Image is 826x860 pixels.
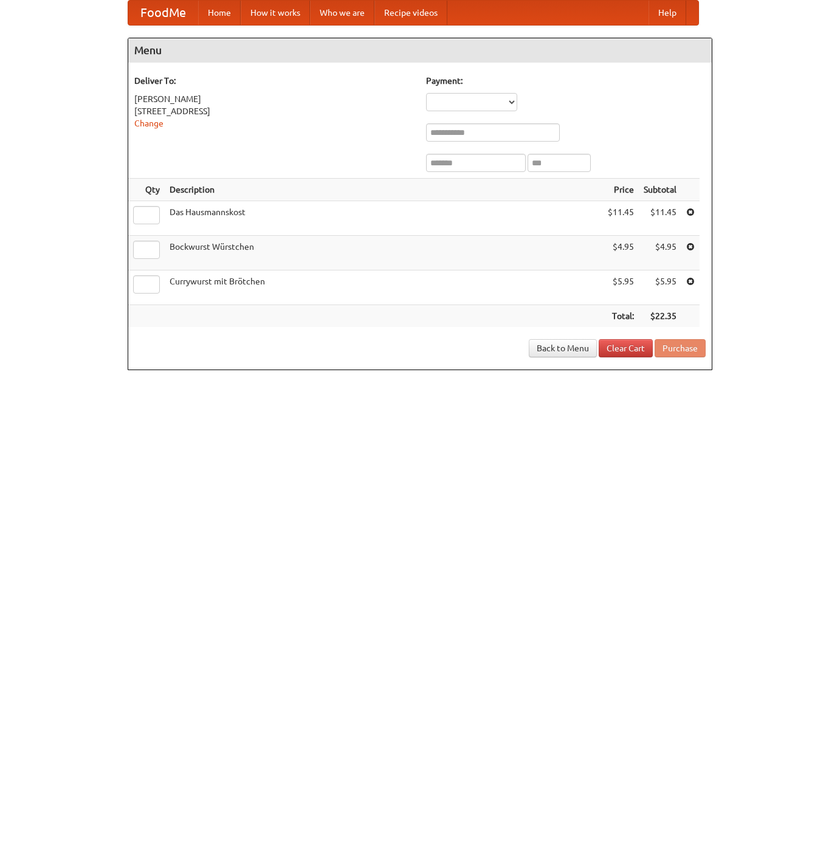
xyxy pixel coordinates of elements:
[165,270,603,305] td: Currywurst mit Brötchen
[310,1,374,25] a: Who we are
[639,270,681,305] td: $5.95
[134,119,163,128] a: Change
[134,75,414,87] h5: Deliver To:
[134,105,414,117] div: [STREET_ADDRESS]
[128,38,712,63] h4: Menu
[639,201,681,236] td: $11.45
[649,1,686,25] a: Help
[603,270,639,305] td: $5.95
[198,1,241,25] a: Home
[603,201,639,236] td: $11.45
[165,201,603,236] td: Das Hausmannskost
[529,339,597,357] a: Back to Menu
[241,1,310,25] a: How it works
[639,236,681,270] td: $4.95
[603,236,639,270] td: $4.95
[134,93,414,105] div: [PERSON_NAME]
[165,179,603,201] th: Description
[165,236,603,270] td: Bockwurst Würstchen
[426,75,706,87] h5: Payment:
[603,179,639,201] th: Price
[639,305,681,328] th: $22.35
[603,305,639,328] th: Total:
[374,1,447,25] a: Recipe videos
[639,179,681,201] th: Subtotal
[128,179,165,201] th: Qty
[599,339,653,357] a: Clear Cart
[655,339,706,357] button: Purchase
[128,1,198,25] a: FoodMe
